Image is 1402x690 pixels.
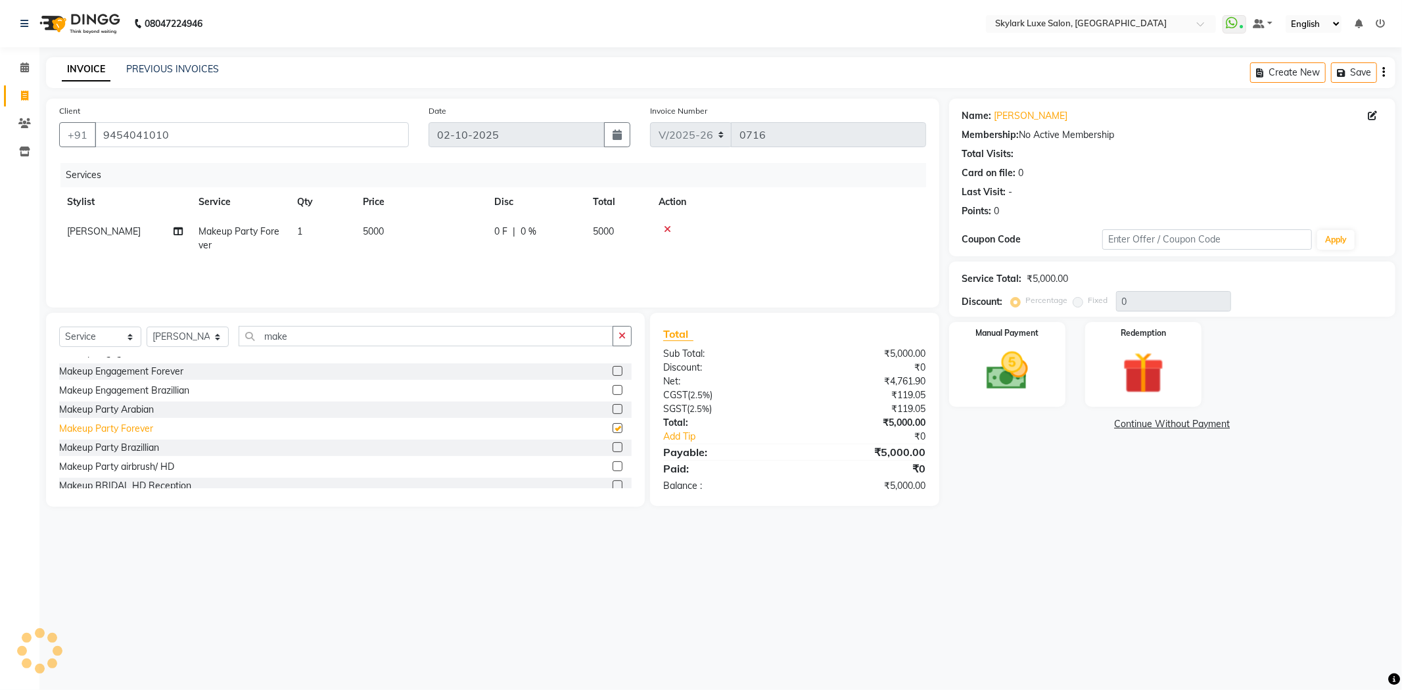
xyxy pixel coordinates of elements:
[651,187,926,217] th: Action
[962,233,1102,246] div: Coupon Code
[59,187,191,217] th: Stylist
[62,58,110,81] a: INVOICE
[593,225,614,237] span: 5000
[994,109,1068,123] a: [PERSON_NAME]
[34,5,124,42] img: logo
[494,225,507,239] span: 0 F
[59,365,183,379] div: Makeup Engagement Forever
[239,326,613,346] input: Search or Scan
[59,122,96,147] button: +91
[59,460,174,474] div: Makeup Party airbrush/ HD
[973,347,1041,395] img: _cash.svg
[126,63,219,75] a: PREVIOUS INVOICES
[795,444,936,460] div: ₹5,000.00
[795,402,936,416] div: ₹119.05
[513,225,515,239] span: |
[1088,294,1108,306] label: Fixed
[962,166,1016,180] div: Card on file:
[962,128,1019,142] div: Membership:
[962,128,1382,142] div: No Active Membership
[818,430,936,444] div: ₹0
[60,163,936,187] div: Services
[585,187,651,217] th: Total
[1121,327,1166,339] label: Redemption
[795,375,936,388] div: ₹4,761.90
[962,185,1006,199] div: Last Visit:
[1331,62,1377,83] button: Save
[653,361,795,375] div: Discount:
[1019,166,1024,180] div: 0
[663,389,688,401] span: CGST
[1250,62,1326,83] button: Create New
[650,105,707,117] label: Invoice Number
[962,204,992,218] div: Points:
[59,403,154,417] div: Makeup Party Arabian
[1317,230,1355,250] button: Apply
[95,122,409,147] input: Search by Name/Mobile/Email/Code
[1110,347,1177,399] img: _gift.svg
[199,225,279,251] span: Makeup Party Forever
[795,416,936,430] div: ₹5,000.00
[653,416,795,430] div: Total:
[962,295,1003,309] div: Discount:
[690,390,710,400] span: 2.5%
[59,422,153,436] div: Makeup Party Forever
[994,204,1000,218] div: 0
[191,187,289,217] th: Service
[653,388,795,402] div: ( )
[952,417,1393,431] a: Continue Without Payment
[663,403,687,415] span: SGST
[653,479,795,493] div: Balance :
[363,225,384,237] span: 5000
[1009,185,1013,199] div: -
[663,327,693,341] span: Total
[1027,272,1069,286] div: ₹5,000.00
[1102,229,1313,250] input: Enter Offer / Coupon Code
[689,403,709,414] span: 2.5%
[795,388,936,402] div: ₹119.05
[59,441,159,455] div: Makeup Party Brazillian
[145,5,202,42] b: 08047224946
[67,225,141,237] span: [PERSON_NAME]
[962,147,1014,161] div: Total Visits:
[297,225,302,237] span: 1
[653,461,795,476] div: Paid:
[653,444,795,460] div: Payable:
[355,187,486,217] th: Price
[795,347,936,361] div: ₹5,000.00
[486,187,585,217] th: Disc
[653,402,795,416] div: ( )
[59,384,189,398] div: Makeup Engagement Brazillian
[653,347,795,361] div: Sub Total:
[962,109,992,123] div: Name:
[653,375,795,388] div: Net:
[653,430,818,444] a: Add Tip
[59,105,80,117] label: Client
[975,327,1039,339] label: Manual Payment
[59,479,191,493] div: Makeup BRIDAL HD Reception
[962,272,1022,286] div: Service Total:
[289,187,355,217] th: Qty
[795,361,936,375] div: ₹0
[429,105,446,117] label: Date
[795,479,936,493] div: ₹5,000.00
[795,461,936,476] div: ₹0
[1026,294,1068,306] label: Percentage
[521,225,536,239] span: 0 %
